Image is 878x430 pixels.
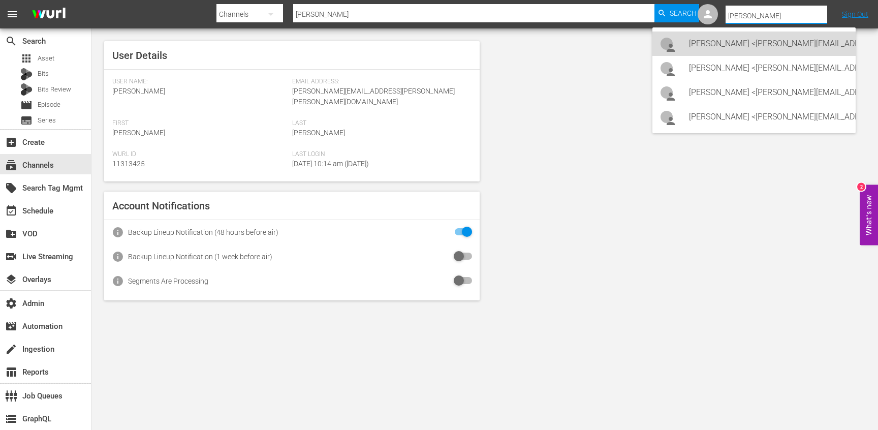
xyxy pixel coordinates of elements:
span: Search [5,35,17,47]
span: Series [20,114,33,127]
div: Backup Lineup Notification (1 week before air) [128,253,272,261]
div: [PERSON_NAME] <[PERSON_NAME][EMAIL_ADDRESS][PERSON_NAME][DOMAIN_NAME]> [689,80,848,105]
span: Live Streaming [5,251,17,263]
div: Segments Are Processing [128,277,208,285]
div: [PERSON_NAME] <[PERSON_NAME][EMAIL_ADDRESS][DOMAIN_NAME]> [689,105,848,129]
span: Automation [5,320,17,332]
span: Asset [20,52,33,65]
span: Search [670,4,697,22]
span: Wurl Id [112,150,287,159]
div: [PERSON_NAME] <[PERSON_NAME][EMAIL_ADDRESS][DOMAIN_NAME]> [689,32,848,56]
span: User Name: [112,78,287,86]
span: Series [38,115,56,126]
span: menu [6,8,18,20]
span: GraphQL [5,413,17,425]
span: Episode [38,100,60,110]
span: [PERSON_NAME] [112,87,165,95]
img: ans4CAIJ8jUAAAAAAAAAAAAAAAAAAAAAAAAgQb4GAAAAAAAAAAAAAAAAAAAAAAAAJMjXAAAAAAAAAAAAAAAAAAAAAAAAgAT5G... [24,3,73,26]
span: Schedule [5,205,17,217]
a: Sign Out [842,10,868,18]
span: [PERSON_NAME] [292,129,345,137]
span: VOD [5,228,17,240]
span: Episode [20,99,33,111]
span: Last Login [292,150,467,159]
span: Search Tag Mgmt [5,182,17,194]
span: info [112,251,124,263]
span: Last [292,119,467,128]
div: Bits Review [20,83,33,96]
span: info [112,226,124,238]
button: Open Feedback Widget [860,185,878,245]
span: Ingestion [5,343,17,355]
span: Bits Review [38,84,71,95]
span: Email Address: [292,78,467,86]
span: info [112,275,124,287]
span: 11313425 [112,160,145,168]
span: Asset [38,53,54,64]
span: Overlays [5,273,17,286]
span: First [112,119,287,128]
span: Job Queues [5,390,17,402]
span: Reports [5,366,17,378]
span: Create [5,136,17,148]
span: [PERSON_NAME] [112,129,165,137]
span: Channels [5,159,17,171]
div: 2 [857,183,865,191]
span: [DATE] 10:14 am ([DATE]) [292,160,369,168]
div: Bits [20,68,33,80]
span: Account Notifications [112,200,210,212]
span: Bits [38,69,49,79]
div: Backup Lineup Notification (48 hours before air) [128,228,278,236]
span: User Details [112,49,167,62]
div: [PERSON_NAME] <[PERSON_NAME][EMAIL_ADDRESS][DOMAIN_NAME]> [689,56,848,80]
span: [PERSON_NAME][EMAIL_ADDRESS][PERSON_NAME][PERSON_NAME][DOMAIN_NAME] [292,87,455,106]
button: Search [654,4,699,22]
span: Admin [5,297,17,310]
